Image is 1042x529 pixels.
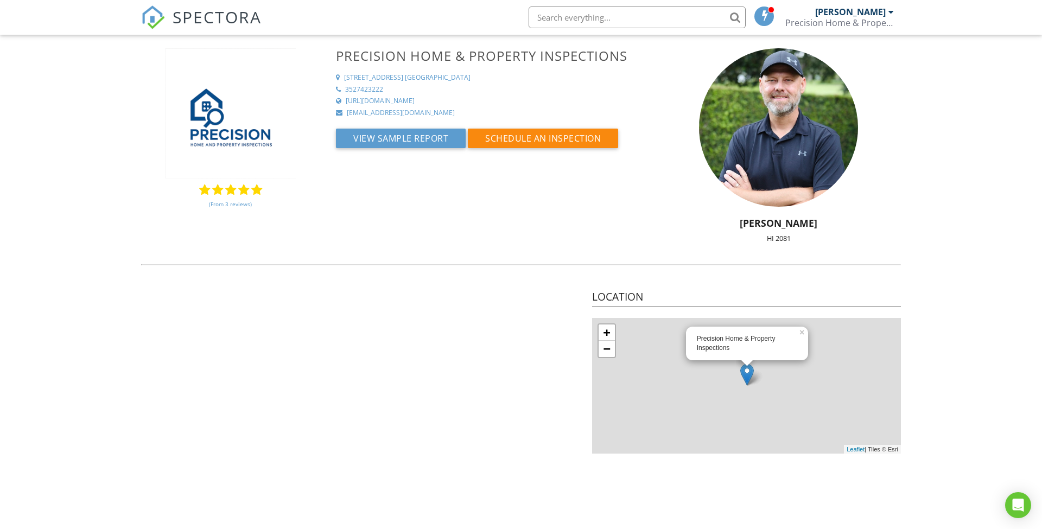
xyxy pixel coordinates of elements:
div: Precision Home & Property Inspections [697,334,798,353]
div: [PERSON_NAME] [815,7,886,17]
div: [GEOGRAPHIC_DATA] [405,73,471,82]
img: The Best Home Inspection Software - Spectora [141,5,165,29]
img: 5D550AF6-7A1F-48D3-8E8F-28B1211472EF.png [166,48,296,179]
img: 8795ab51c1ac44b09aaa389683b93cda.jpeg [699,48,857,207]
div: [STREET_ADDRESS] [344,73,403,82]
div: [EMAIL_ADDRESS][DOMAIN_NAME] [347,109,455,118]
h3: Precision Home & Property Inspections [336,48,643,63]
a: View Sample Report [336,136,468,148]
button: Schedule an Inspection [468,129,618,148]
a: (From 3 reviews) [209,195,252,213]
div: HI 2081 [650,234,907,243]
a: × [798,327,808,334]
div: Open Intercom Messenger [1005,492,1031,518]
span: SPECTORA [173,5,262,28]
h4: Location [592,290,901,307]
button: View Sample Report [336,129,466,148]
div: | Tiles © Esri [844,445,901,454]
a: [URL][DOMAIN_NAME] [336,97,643,106]
a: 3527423222 [336,85,643,94]
a: Zoom in [599,324,615,341]
div: 3527423222 [345,85,383,94]
a: Leaflet [847,446,865,452]
input: Search everything... [529,7,746,28]
h5: [PERSON_NAME] [650,218,907,228]
div: [URL][DOMAIN_NAME] [346,97,415,106]
a: [STREET_ADDRESS] [GEOGRAPHIC_DATA] [336,73,643,82]
div: Precision Home & Property Inspections [785,17,894,28]
a: SPECTORA [141,15,262,37]
a: Zoom out [599,341,615,357]
a: [EMAIL_ADDRESS][DOMAIN_NAME] [336,109,643,118]
a: Schedule an Inspection [468,136,618,148]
